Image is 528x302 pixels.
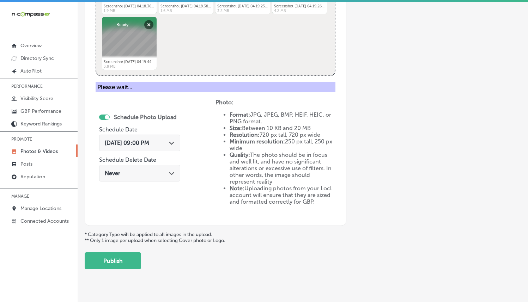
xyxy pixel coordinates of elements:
[216,99,233,106] strong: Photo:
[20,218,69,224] p: Connected Accounts
[99,126,138,133] label: Schedule Date
[20,95,53,101] p: Visibility Score
[230,125,242,131] strong: Size:
[230,111,250,118] strong: Format:
[230,125,335,131] li: Between 10 KB and 20 MB
[230,131,260,138] strong: Resolution:
[20,43,42,49] p: Overview
[85,232,521,244] p: * Category Type will be applied to all images in the upload. ** Only 1 image per upload when sele...
[230,138,335,152] li: 250 px tall, 250 px wide
[105,170,120,177] span: Never
[20,174,45,180] p: Reputation
[11,11,50,18] img: 660ab0bf-5cc7-4cb8-ba1c-48b5ae0f18e60NCTV_CLogo_TV_Black_-500x88.png
[105,140,149,146] span: [DATE] 09:00 PM
[96,82,335,92] div: Please wait...
[85,252,141,269] button: Publish
[20,205,61,211] p: Manage Locations
[230,138,285,145] strong: Minimum resolution:
[230,185,335,205] li: Uploading photos from your Locl account will ensure that they are sized and formatted correctly f...
[20,148,58,154] p: Photos & Videos
[230,111,335,125] li: JPG, JPEG, BMP, HEIF, HEIC, or PNG format.
[230,152,250,158] strong: Quality:
[20,121,62,127] p: Keyword Rankings
[99,156,156,163] label: Schedule Delete Date
[20,68,42,74] p: AutoPilot
[20,55,54,61] p: Directory Sync
[230,185,244,192] strong: Note:
[20,108,61,114] p: GBP Performance
[230,152,335,185] li: The photo should be in focus and well lit, and have no significant alterations or excessive use o...
[230,131,335,138] li: 720 px tall, 720 px wide
[20,161,32,167] p: Posts
[114,114,177,121] label: Schedule Photo Upload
